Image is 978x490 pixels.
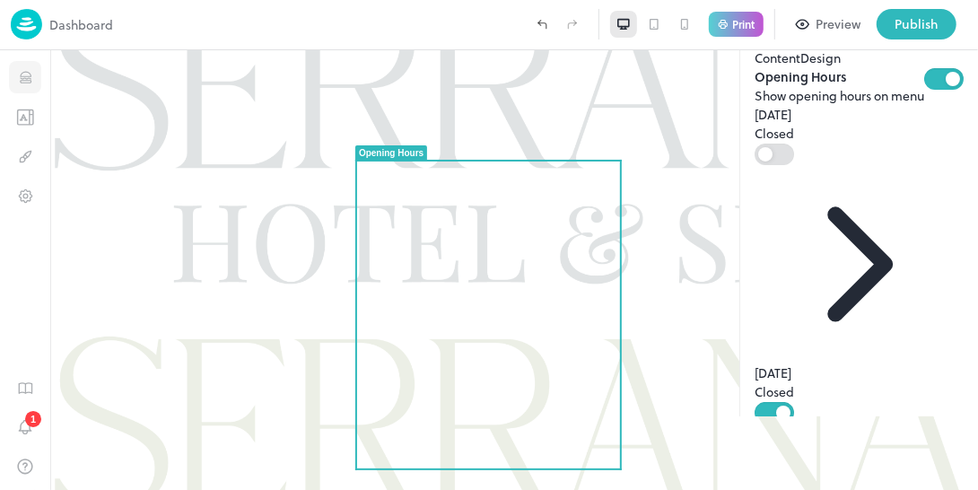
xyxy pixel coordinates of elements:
button: Content [755,48,800,67]
div: [DATE] [755,363,964,382]
button: Publish [877,9,956,39]
img: logo-86c26b7e.jpg [11,9,42,39]
div: Closed [755,124,964,143]
div: Publish [895,14,939,34]
div: Opening Hours [309,98,373,108]
div: Closed [755,382,964,401]
button: Preview [786,9,871,39]
p: Print [732,19,755,30]
p: Dashboard [49,15,113,34]
p: Opening Hours [755,67,924,86]
div: [DATE] [755,105,964,124]
button: Edit [850,121,873,144]
div: Preview [816,14,860,34]
button: Design [873,121,896,144]
label: Undo (Ctrl + Z) [527,9,557,39]
label: Redo (Ctrl + Y) [557,9,588,39]
p: Show opening hours on menu [755,86,924,105]
button: Design [800,48,841,67]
